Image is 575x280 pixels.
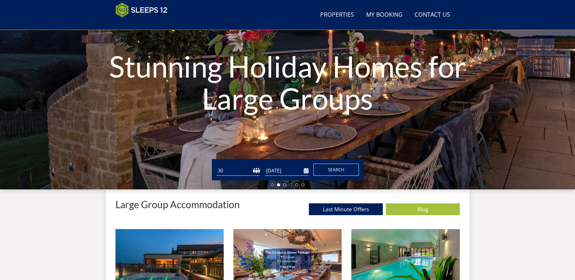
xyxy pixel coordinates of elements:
button: Search [313,164,359,176]
h1: Stunning Holiday Homes for Large Groups [86,38,489,126]
a: Properties [318,8,356,22]
a: Blog [386,203,460,215]
a: Last Minute Offers [309,203,383,215]
a: My Booking [364,8,405,22]
a: Contact Us [412,8,453,22]
img: Sleeps 12 [115,2,168,18]
p: Large Group Accommodation [115,199,240,210]
input: Arrival Date [265,166,309,176]
span: Search [328,167,344,172]
iframe: Customer reviews powered by Trustpilot [112,21,176,26]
